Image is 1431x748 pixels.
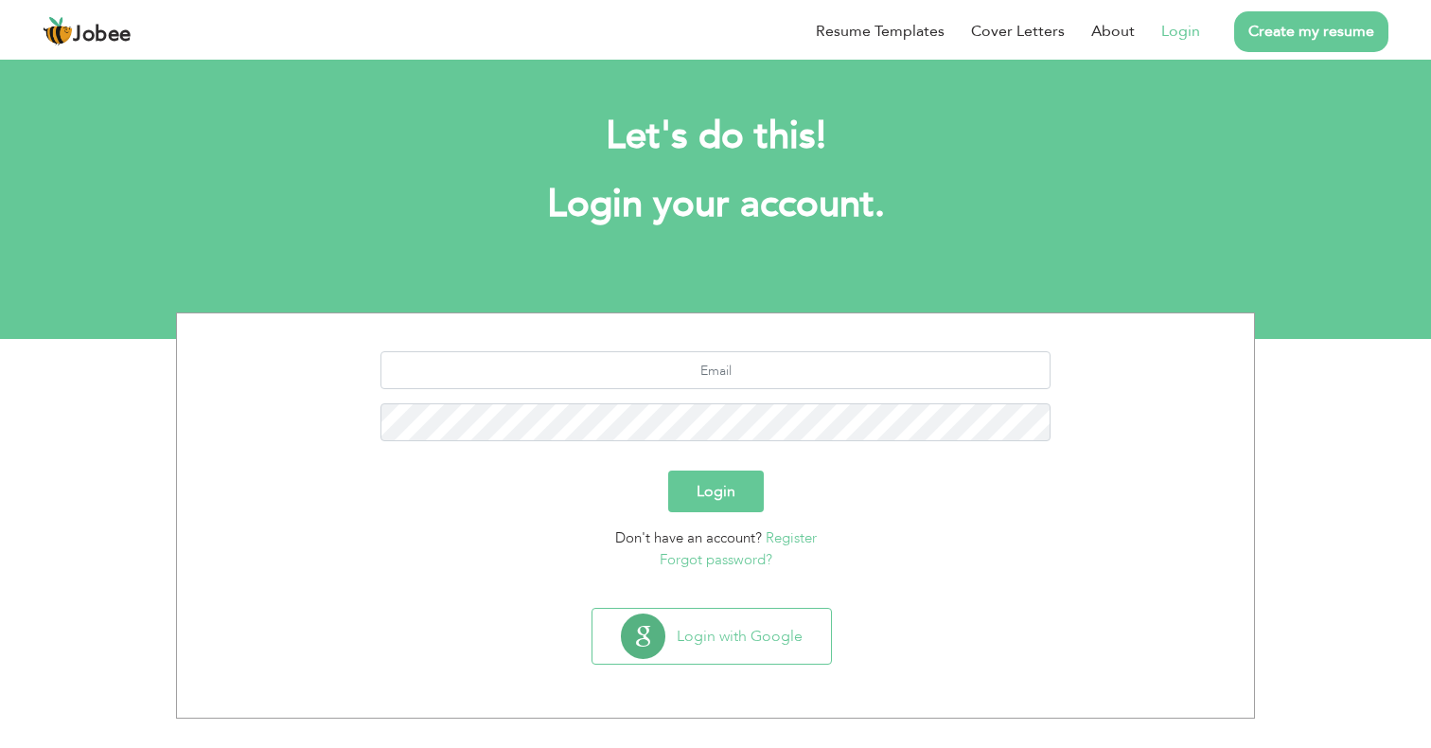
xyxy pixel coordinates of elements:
a: Forgot password? [660,550,772,569]
button: Login with Google [592,609,831,664]
a: Create my resume [1234,11,1388,52]
img: jobee.io [43,16,73,46]
button: Login [668,471,764,512]
h1: Login your account. [204,180,1227,229]
span: Jobee [73,25,132,45]
span: Don't have an account? [615,528,762,547]
a: Register [766,528,817,547]
a: Cover Letters [971,20,1065,43]
a: Login [1161,20,1200,43]
a: Resume Templates [816,20,945,43]
a: Jobee [43,16,132,46]
a: About [1091,20,1135,43]
input: Email [380,351,1051,389]
h2: Let's do this! [204,112,1227,161]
